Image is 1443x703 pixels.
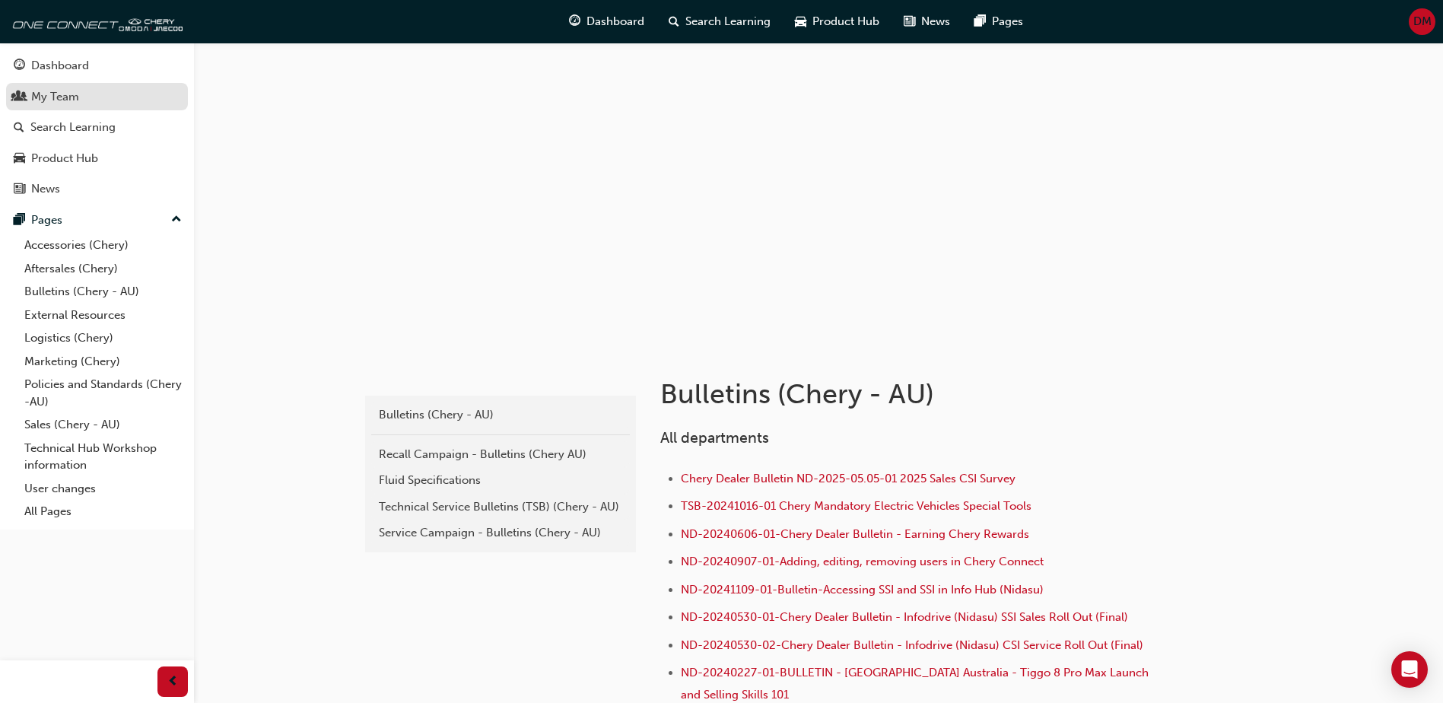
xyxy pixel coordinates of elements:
[921,13,950,30] span: News
[18,234,188,257] a: Accessories (Chery)
[681,666,1152,701] a: ND-20240227-01-BULLETIN - [GEOGRAPHIC_DATA] Australia - Tiggo 8 Pro Max Launch and Selling Skills...
[379,524,622,542] div: Service Campaign - Bulletins (Chery - AU)
[6,49,188,206] button: DashboardMy TeamSearch LearningProduct HubNews
[669,12,679,31] span: search-icon
[31,150,98,167] div: Product Hub
[371,520,630,546] a: Service Campaign - Bulletins (Chery - AU)
[6,175,188,203] a: News
[18,304,188,327] a: External Resources
[904,12,915,31] span: news-icon
[569,12,580,31] span: guage-icon
[18,350,188,374] a: Marketing (Chery)
[681,638,1143,652] a: ND-20240530-02-Chery Dealer Bulletin - Infodrive (Nidasu) CSI Service Roll Out (Final)
[892,6,962,37] a: news-iconNews
[6,52,188,80] a: Dashboard
[379,472,622,489] div: Fluid Specifications
[18,373,188,413] a: Policies and Standards (Chery -AU)
[18,477,188,501] a: User changes
[681,555,1044,568] a: ND-20240907-01-Adding, editing, removing users in Chery Connect
[31,212,62,229] div: Pages
[371,441,630,468] a: Recall Campaign - Bulletins (Chery AU)
[18,437,188,477] a: Technical Hub Workshop information
[1413,13,1432,30] span: DM
[660,429,769,447] span: All departments
[31,57,89,75] div: Dashboard
[18,257,188,281] a: Aftersales (Chery)
[557,6,656,37] a: guage-iconDashboard
[685,13,771,30] span: Search Learning
[371,467,630,494] a: Fluid Specifications
[14,183,25,196] span: news-icon
[974,12,986,31] span: pages-icon
[812,13,879,30] span: Product Hub
[962,6,1035,37] a: pages-iconPages
[14,121,24,135] span: search-icon
[18,413,188,437] a: Sales (Chery - AU)
[783,6,892,37] a: car-iconProduct Hub
[167,673,179,692] span: prev-icon
[6,113,188,142] a: Search Learning
[379,446,622,463] div: Recall Campaign - Bulletins (Chery AU)
[379,406,622,424] div: Bulletins (Chery - AU)
[30,119,116,136] div: Search Learning
[6,145,188,173] a: Product Hub
[586,13,644,30] span: Dashboard
[660,377,1159,411] h1: Bulletins (Chery - AU)
[14,152,25,166] span: car-icon
[992,13,1023,30] span: Pages
[14,59,25,73] span: guage-icon
[681,499,1031,513] a: TSB-20241016-01 Chery Mandatory Electric Vehicles Special Tools
[681,610,1128,624] a: ND-20240530-01-Chery Dealer Bulletin - Infodrive (Nidasu) SSI Sales Roll Out (Final)
[371,494,630,520] a: Technical Service Bulletins (TSB) (Chery - AU)
[18,326,188,350] a: Logistics (Chery)
[8,6,183,37] img: oneconnect
[681,472,1016,485] a: Chery Dealer Bulletin ND-2025-05.05-01 2025 Sales CSI Survey
[1409,8,1435,35] button: DM
[379,498,622,516] div: Technical Service Bulletins (TSB) (Chery - AU)
[656,6,783,37] a: search-iconSearch Learning
[371,402,630,428] a: Bulletins (Chery - AU)
[6,206,188,234] button: Pages
[18,500,188,523] a: All Pages
[18,280,188,304] a: Bulletins (Chery - AU)
[681,583,1044,596] a: ND-20241109-01-Bulletin-Accessing SSI and SSI in Info Hub (Nidasu)
[6,83,188,111] a: My Team
[171,210,182,230] span: up-icon
[31,88,79,106] div: My Team
[1391,651,1428,688] div: Open Intercom Messenger
[14,214,25,227] span: pages-icon
[14,91,25,104] span: people-icon
[681,527,1029,541] a: ND-20240606-01-Chery Dealer Bulletin - Earning Chery Rewards
[795,12,806,31] span: car-icon
[31,180,60,198] div: News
